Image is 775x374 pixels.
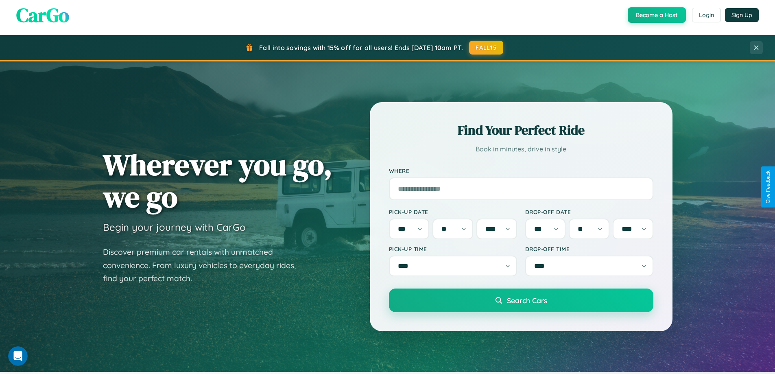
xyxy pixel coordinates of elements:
label: Where [389,167,653,174]
span: Fall into savings with 15% off for all users! Ends [DATE] 10am PT. [259,44,463,52]
span: Search Cars [507,296,547,305]
label: Drop-off Time [525,245,653,252]
h3: Begin your journey with CarGo [103,221,246,233]
h2: Find Your Perfect Ride [389,121,653,139]
button: Sign Up [725,8,759,22]
label: Drop-off Date [525,208,653,215]
button: FALL15 [469,41,503,55]
p: Discover premium car rentals with unmatched convenience. From luxury vehicles to everyday rides, ... [103,245,306,285]
button: Search Cars [389,289,653,312]
p: Book in minutes, drive in style [389,143,653,155]
div: Give Feedback [765,171,771,203]
button: Become a Host [628,7,686,23]
iframe: Intercom live chat [8,346,28,366]
label: Pick-up Time [389,245,517,252]
h1: Wherever you go, we go [103,149,332,213]
span: CarGo [16,2,69,28]
button: Login [692,8,721,22]
label: Pick-up Date [389,208,517,215]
